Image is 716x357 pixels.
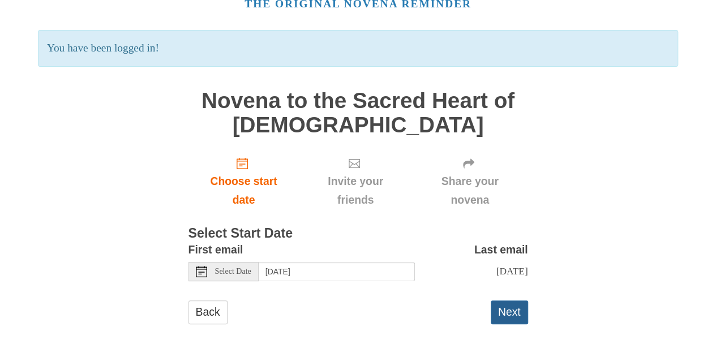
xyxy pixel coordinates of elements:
[310,172,400,209] span: Invite your friends
[188,240,243,259] label: First email
[412,148,528,216] div: Click "Next" to confirm your start date first.
[491,300,528,324] button: Next
[188,226,528,241] h3: Select Start Date
[38,30,678,67] p: You have been logged in!
[188,300,228,324] a: Back
[200,172,288,209] span: Choose start date
[215,268,251,276] span: Select Date
[423,172,517,209] span: Share your novena
[496,265,528,277] span: [DATE]
[188,148,299,216] a: Choose start date
[299,148,411,216] div: Click "Next" to confirm your start date first.
[474,240,528,259] label: Last email
[188,89,528,137] h1: Novena to the Sacred Heart of [DEMOGRAPHIC_DATA]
